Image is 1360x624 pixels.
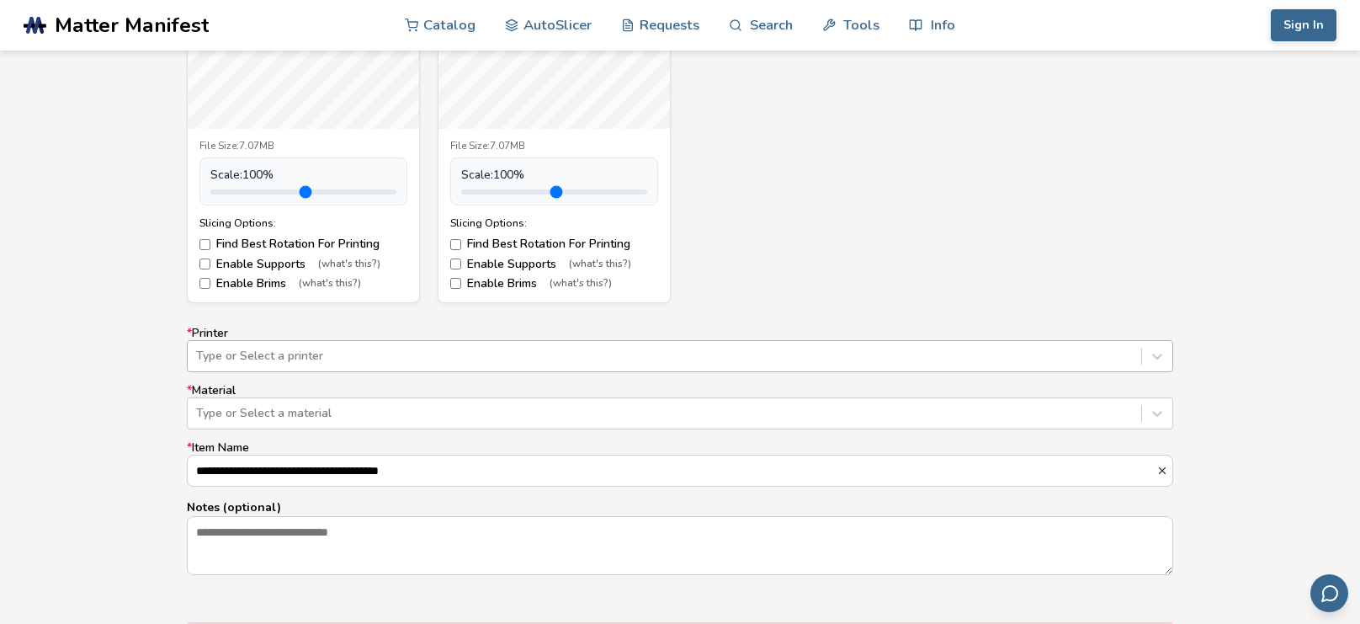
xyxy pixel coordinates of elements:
[187,327,1173,372] label: Printer
[1271,9,1336,41] button: Sign In
[199,237,407,251] label: Find Best Rotation For Printing
[450,277,658,291] label: Enable Brims
[199,277,407,291] label: Enable Brims
[450,217,658,229] div: Slicing Options:
[199,239,210,250] input: Find Best Rotation For Printing
[299,278,361,290] span: (what's this?)
[199,217,407,229] div: Slicing Options:
[1156,465,1172,477] button: *Item Name
[1310,574,1348,612] button: Send feedback via email
[187,384,1173,429] label: Material
[318,259,380,270] span: (what's this?)
[569,259,631,270] span: (what's this?)
[199,259,210,269] input: Enable Supports(what's this?)
[199,141,407,152] div: File Size: 7.07MB
[450,237,658,251] label: Find Best Rotation For Printing
[196,407,199,420] input: *MaterialType or Select a material
[210,168,274,182] span: Scale: 100 %
[199,278,210,289] input: Enable Brims(what's this?)
[187,441,1173,487] label: Item Name
[199,258,407,271] label: Enable Supports
[450,141,658,152] div: File Size: 7.07MB
[187,499,1173,516] p: Notes (optional)
[188,456,1156,486] input: *Item Name
[450,239,461,250] input: Find Best Rotation For Printing
[450,258,658,271] label: Enable Supports
[196,349,199,363] input: *PrinterType or Select a printer
[461,168,524,182] span: Scale: 100 %
[55,13,209,37] span: Matter Manifest
[450,259,461,269] input: Enable Supports(what's this?)
[188,517,1172,574] textarea: Notes (optional)
[550,278,612,290] span: (what's this?)
[450,278,461,289] input: Enable Brims(what's this?)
